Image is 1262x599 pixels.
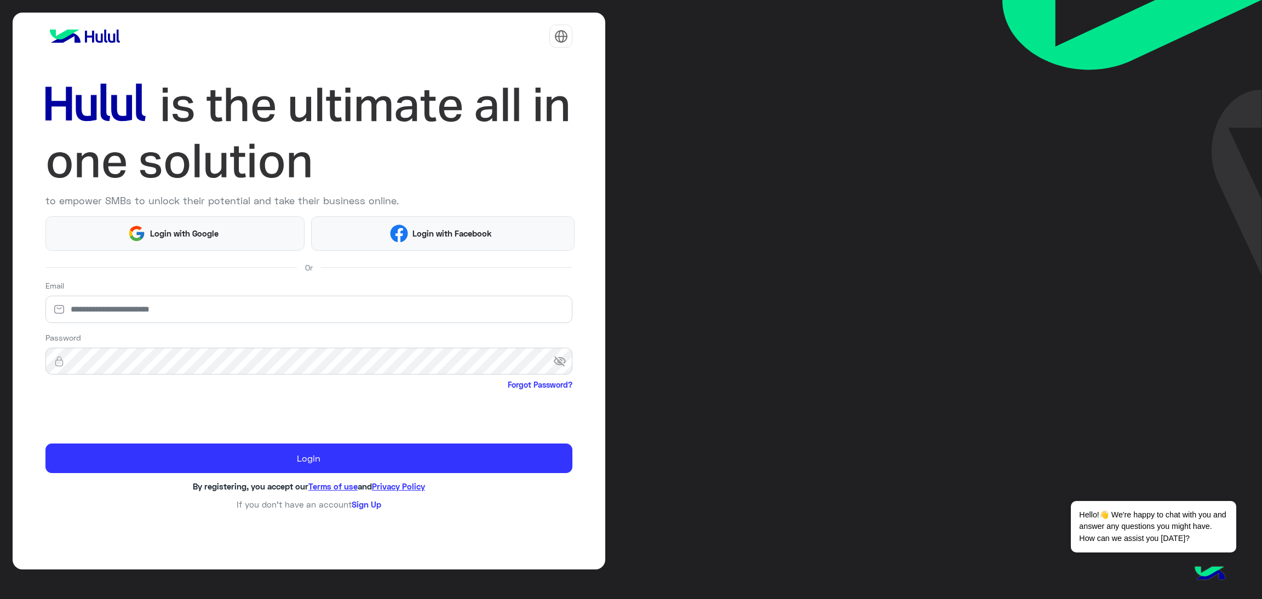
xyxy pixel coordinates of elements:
img: hulul-logo.png [1191,555,1229,594]
h6: If you don’t have an account [45,499,573,509]
img: tab [554,30,568,43]
label: Email [45,280,64,291]
button: Login with Facebook [311,216,575,251]
p: to empower SMBs to unlock their potential and take their business online. [45,193,573,208]
a: Sign Up [352,499,381,509]
img: Google [128,224,146,243]
span: Or [305,262,313,273]
img: Facebook [390,224,408,243]
span: By registering, you accept our [193,481,308,491]
a: Terms of use [308,481,358,491]
img: logo [45,25,124,47]
img: lock [45,356,73,367]
span: Login with Google [146,227,222,240]
a: Forgot Password? [508,379,572,390]
span: visibility_off [553,352,573,371]
button: Login with Google [45,216,305,251]
img: hululLoginTitle_EN.svg [45,77,573,189]
iframe: reCAPTCHA [45,393,212,435]
label: Password [45,332,81,343]
span: Hello!👋 We're happy to chat with you and answer any questions you might have. How can we assist y... [1071,501,1236,552]
a: Privacy Policy [372,481,425,491]
button: Login [45,444,573,473]
span: and [358,481,372,491]
img: email [45,304,73,315]
span: Login with Facebook [408,227,496,240]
